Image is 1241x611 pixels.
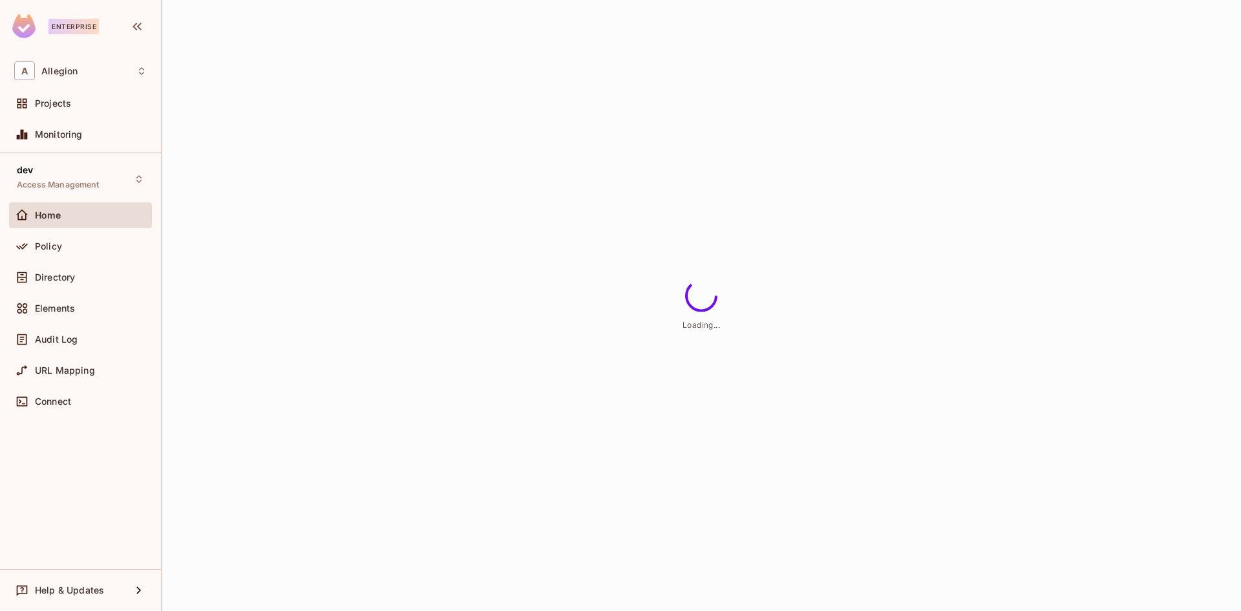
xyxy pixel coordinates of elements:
[35,585,104,595] span: Help & Updates
[41,66,78,76] span: Workspace: Allegion
[35,365,95,376] span: URL Mapping
[17,180,100,190] span: Access Management
[683,319,720,329] span: Loading...
[35,303,75,314] span: Elements
[17,165,33,175] span: dev
[35,210,61,220] span: Home
[14,61,35,80] span: A
[48,19,99,34] div: Enterprise
[35,98,71,109] span: Projects
[12,14,36,38] img: SReyMgAAAABJRU5ErkJggg==
[35,129,83,140] span: Monitoring
[35,241,62,252] span: Policy
[35,334,78,345] span: Audit Log
[35,396,71,407] span: Connect
[35,272,75,283] span: Directory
